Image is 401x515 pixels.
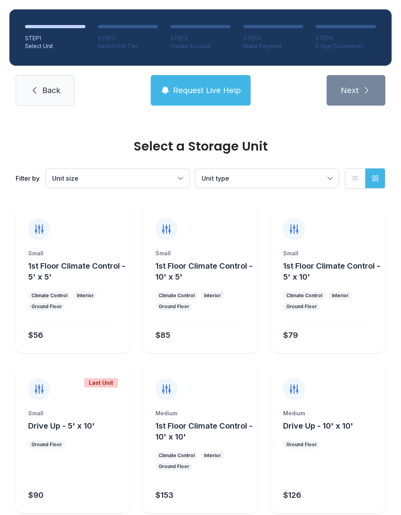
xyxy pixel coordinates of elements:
[283,490,301,501] div: $126
[283,260,382,282] button: 1st Floor Climate Control - 5' x 10'
[155,490,173,501] div: $153
[195,169,339,188] button: Unit type
[155,330,170,341] div: $85
[155,261,253,282] span: 1st Floor Climate Control - 10' x 5'
[159,463,189,470] div: Ground Floor
[155,421,253,441] span: 1st Floor Climate Control - 10' x 10'
[28,409,118,417] div: Small
[283,421,353,431] span: Drive Up - 10' x 10'
[28,330,43,341] div: $56
[155,420,255,442] button: 1st Floor Climate Control - 10' x 10'
[204,452,221,459] div: Interior
[316,34,376,42] div: STEP 5
[16,174,40,183] div: Filter by
[31,441,62,448] div: Ground Floor
[28,261,125,282] span: 1st Floor Climate Control - 5' x 5'
[31,303,62,310] div: Ground Floor
[98,42,158,50] div: Select Unit Tier
[155,409,245,417] div: Medium
[243,42,303,50] div: Make Payment
[98,34,158,42] div: STEP 2
[243,34,303,42] div: STEP 4
[283,249,373,257] div: Small
[52,174,78,182] span: Unit size
[283,409,373,417] div: Medium
[159,292,195,299] div: Climate Control
[341,85,359,96] span: Next
[316,42,376,50] div: E-Sign Documents
[46,169,189,188] button: Unit size
[28,249,118,257] div: Small
[159,303,189,310] div: Ground Floor
[286,303,317,310] div: Ground Floor
[31,292,67,299] div: Climate Control
[286,292,322,299] div: Climate Control
[28,421,95,431] span: Drive Up - 5' x 10'
[204,292,221,299] div: Interior
[84,378,118,388] div: Last Unit
[16,140,385,153] div: Select a Storage Unit
[28,260,127,282] button: 1st Floor Climate Control - 5' x 5'
[283,420,353,431] button: Drive Up - 10' x 10'
[159,452,195,459] div: Climate Control
[155,260,255,282] button: 1st Floor Climate Control - 10' x 5'
[170,34,231,42] div: STEP 3
[25,34,85,42] div: STEP 1
[170,42,231,50] div: Create Account
[28,490,43,501] div: $90
[42,85,60,96] span: Back
[173,85,241,96] span: Request Live Help
[332,292,349,299] div: Interior
[155,249,245,257] div: Small
[283,330,298,341] div: $79
[286,441,317,448] div: Ground Floor
[283,261,380,282] span: 1st Floor Climate Control - 5' x 10'
[202,174,229,182] span: Unit type
[28,420,95,431] button: Drive Up - 5' x 10'
[77,292,94,299] div: Interior
[25,42,85,50] div: Select Unit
